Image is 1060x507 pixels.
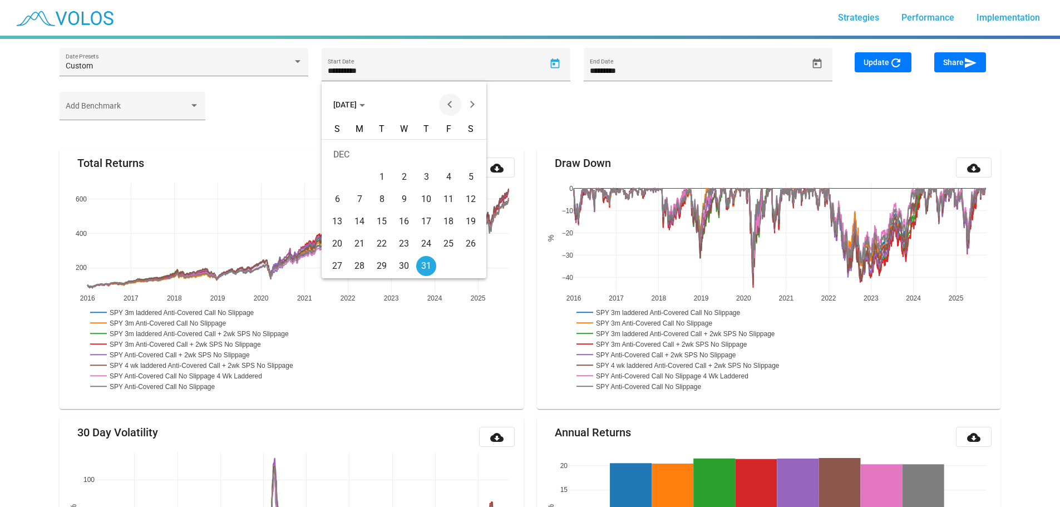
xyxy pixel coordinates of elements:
th: Friday [437,124,460,139]
div: 30 [394,256,414,276]
td: December 21, 2015 [348,233,371,255]
div: 4 [438,167,458,187]
div: 20 [327,234,347,254]
div: 10 [416,189,436,209]
td: DEC [326,144,482,166]
div: 8 [372,189,392,209]
div: 3 [416,167,436,187]
button: Choose month and year [324,93,374,116]
div: 5 [461,167,481,187]
th: Thursday [415,124,437,139]
td: December 15, 2015 [371,210,393,233]
div: 7 [349,189,369,209]
td: December 9, 2015 [393,188,415,210]
td: December 10, 2015 [415,188,437,210]
button: Next month [461,93,484,116]
div: 23 [394,234,414,254]
td: December 24, 2015 [415,233,437,255]
div: 26 [461,234,481,254]
td: December 3, 2015 [415,166,437,188]
div: 22 [372,234,392,254]
td: December 23, 2015 [393,233,415,255]
span: [DATE] [333,100,365,109]
div: 17 [416,211,436,232]
th: Monday [348,124,371,139]
th: Saturday [460,124,482,139]
td: December 27, 2015 [326,255,348,277]
div: 12 [461,189,481,209]
td: December 19, 2015 [460,210,482,233]
div: 14 [349,211,369,232]
td: December 18, 2015 [437,210,460,233]
td: December 12, 2015 [460,188,482,210]
td: December 31, 2015 [415,255,437,277]
td: December 29, 2015 [371,255,393,277]
td: December 16, 2015 [393,210,415,233]
td: December 28, 2015 [348,255,371,277]
td: December 7, 2015 [348,188,371,210]
div: 2 [394,167,414,187]
th: Sunday [326,124,348,139]
div: 21 [349,234,369,254]
td: December 5, 2015 [460,166,482,188]
div: 19 [461,211,481,232]
td: December 1, 2015 [371,166,393,188]
div: 24 [416,234,436,254]
div: 13 [327,211,347,232]
div: 27 [327,256,347,276]
button: Previous month [439,93,461,116]
td: December 22, 2015 [371,233,393,255]
div: 11 [438,189,458,209]
td: December 14, 2015 [348,210,371,233]
td: December 2, 2015 [393,166,415,188]
div: 31 [416,256,436,276]
div: 25 [438,234,458,254]
td: December 6, 2015 [326,188,348,210]
div: 16 [394,211,414,232]
td: December 4, 2015 [437,166,460,188]
div: 29 [372,256,392,276]
th: Tuesday [371,124,393,139]
td: December 26, 2015 [460,233,482,255]
td: December 11, 2015 [437,188,460,210]
div: 6 [327,189,347,209]
td: December 30, 2015 [393,255,415,277]
td: December 17, 2015 [415,210,437,233]
div: 15 [372,211,392,232]
td: December 20, 2015 [326,233,348,255]
td: December 13, 2015 [326,210,348,233]
td: December 25, 2015 [437,233,460,255]
td: December 8, 2015 [371,188,393,210]
div: 9 [394,189,414,209]
div: 18 [438,211,458,232]
th: Wednesday [393,124,415,139]
div: 1 [372,167,392,187]
div: 28 [349,256,369,276]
